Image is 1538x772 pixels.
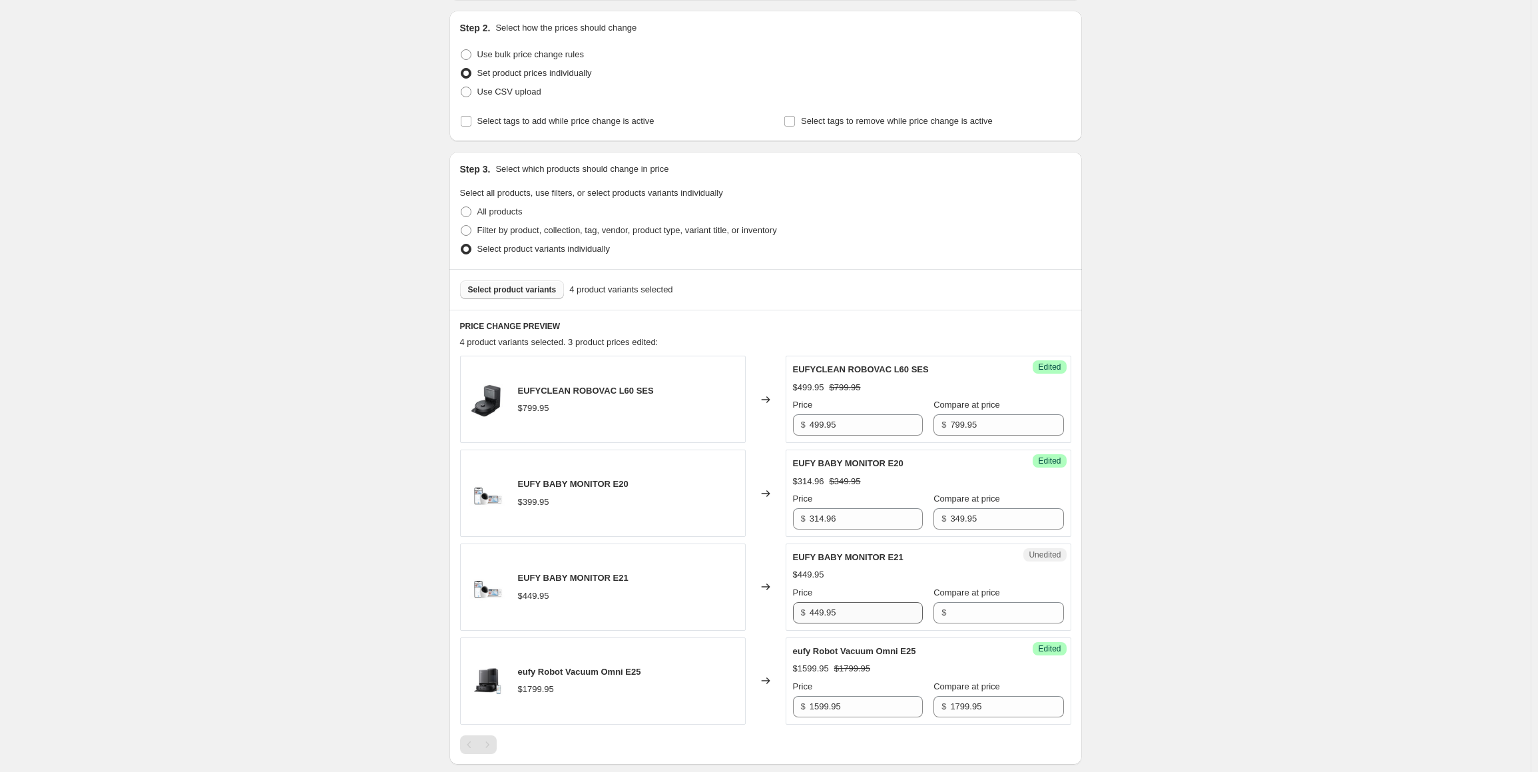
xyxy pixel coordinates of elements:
span: EUFYCLEAN ROBOVAC L60 SES [793,364,929,374]
span: Price [793,400,813,410]
span: EUFY BABY MONITOR E21 [793,552,903,562]
div: $449.95 [518,589,549,603]
button: Select product variants [460,280,565,299]
span: Price [793,587,813,597]
span: Edited [1038,362,1061,372]
span: All products [477,206,523,216]
div: $399.95 [518,496,549,509]
span: Unedited [1029,550,1061,560]
h2: Step 2. [460,21,491,35]
div: $799.95 [518,402,549,415]
span: Compare at price [933,681,1000,691]
span: Select product variants individually [477,244,610,254]
span: $ [801,420,806,430]
div: $314.96 [793,475,824,488]
span: Use bulk price change rules [477,49,584,59]
div: $1799.95 [518,683,554,696]
span: Set product prices individually [477,68,592,78]
span: 4 product variants selected [569,283,672,296]
span: $ [941,701,946,711]
span: Compare at price [933,587,1000,597]
span: EUFY BABY MONITOR E20 [793,458,903,468]
span: $ [941,420,946,430]
span: Select tags to add while price change is active [477,116,654,126]
span: Price [793,681,813,691]
span: $ [941,514,946,524]
span: Compare at price [933,400,1000,410]
span: Compare at price [933,494,1000,504]
p: Select how the prices should change [495,21,637,35]
h6: PRICE CHANGE PREVIEW [460,321,1071,332]
strike: $799.95 [830,381,861,394]
span: Edited [1038,643,1061,654]
div: $1599.95 [793,662,829,675]
span: Edited [1038,456,1061,466]
nav: Pagination [460,735,497,754]
span: EUFY BABY MONITOR E21 [518,573,629,583]
img: T2080T11_EUFY_S1_PRO_RIGHT_45__VIEW_HERO_01_1800x1800px_a4ea93a0-9f23-4dfb-87fd-e91e900a525f_80x.png [467,474,507,514]
img: image_94aa225c-a53f-4e73-b7e4-140aa2b9a0fe_80x.png [467,661,507,701]
span: EUFYCLEAN ROBOVAC L60 SES [518,386,654,396]
span: Filter by product, collection, tag, vendor, product type, variant title, or inventory [477,225,777,235]
strike: $1799.95 [834,662,870,675]
div: $449.95 [793,568,824,581]
strike: $349.95 [830,475,861,488]
span: eufy Robot Vacuum Omni E25 [793,646,916,656]
span: EUFY BABY MONITOR E20 [518,479,629,489]
p: Select which products should change in price [495,163,668,176]
h2: Step 3. [460,163,491,176]
span: Select all products, use filters, or select products variants individually [460,188,723,198]
img: t2278t11_eufy_clean_robovac_l60_ses_hero1_80x.jpg [467,380,507,420]
div: $499.95 [793,381,824,394]
span: Select product variants [468,284,557,295]
span: $ [801,514,806,524]
span: Price [793,494,813,504]
span: 4 product variants selected. 3 product prices edited: [460,337,658,347]
span: Select tags to remove while price change is active [801,116,993,126]
span: Use CSV upload [477,87,541,97]
span: eufy Robot Vacuum Omni E25 [518,667,641,677]
span: $ [941,607,946,617]
span: $ [801,607,806,617]
span: $ [801,701,806,711]
img: T2080T11_EUFY_S1_PRO_RIGHT_45__VIEW_HERO_01_1800x1800px_a4ea93a0-9f23-4dfb-87fd-e91e900a525f_80x.png [467,567,507,607]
